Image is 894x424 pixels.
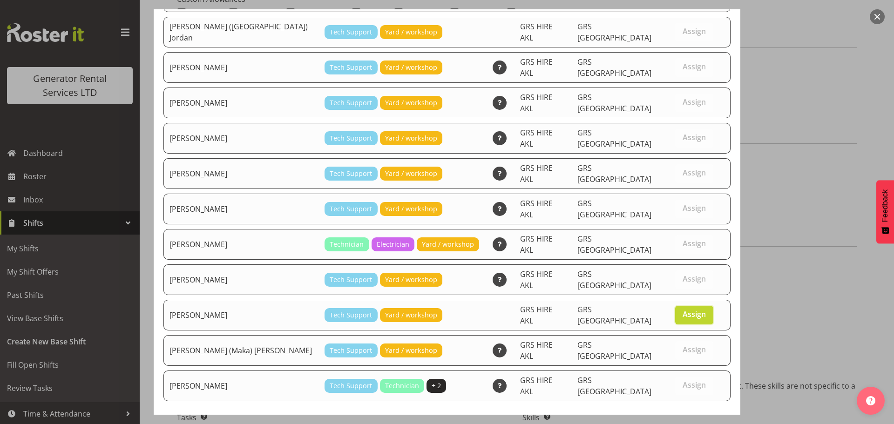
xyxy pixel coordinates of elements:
span: Tech Support [330,168,372,179]
img: help-xxl-2.png [866,396,875,405]
span: Yard / workshop [385,310,437,320]
button: Feedback - Show survey [876,180,894,243]
span: Tech Support [330,98,372,108]
span: GRS [GEOGRAPHIC_DATA] [577,198,651,220]
span: Tech Support [330,345,372,356]
span: GRS HIRE AKL [520,92,553,114]
td: [PERSON_NAME] [163,264,319,295]
span: Assign [683,203,706,213]
span: Assign [683,27,706,36]
span: Assign [683,62,706,71]
span: Assign [683,239,706,248]
span: GRS [GEOGRAPHIC_DATA] [577,375,651,397]
span: GRS [GEOGRAPHIC_DATA] [577,92,651,114]
span: GRS HIRE AKL [520,234,553,255]
span: Technician [385,381,419,391]
td: [PERSON_NAME] [163,194,319,224]
td: [PERSON_NAME] [163,52,319,83]
td: [PERSON_NAME] [163,300,319,330]
span: GRS [GEOGRAPHIC_DATA] [577,57,651,78]
span: Assign [683,133,706,142]
span: GRS HIRE AKL [520,269,553,290]
span: GRS [GEOGRAPHIC_DATA] [577,269,651,290]
span: GRS HIRE AKL [520,375,553,397]
span: Tech Support [330,133,372,143]
span: Assign [683,380,706,390]
span: Yard / workshop [385,133,437,143]
span: Feedback [881,189,889,222]
span: GRS [GEOGRAPHIC_DATA] [577,304,651,326]
span: Assign [683,97,706,107]
span: Technician [330,239,364,249]
span: Yard / workshop [385,168,437,179]
span: Tech Support [330,62,372,73]
span: GRS [GEOGRAPHIC_DATA] [577,234,651,255]
span: Yard / workshop [385,275,437,285]
span: Yard / workshop [385,27,437,37]
span: Assign [683,274,706,283]
span: Assign [683,310,706,319]
td: [PERSON_NAME] [163,123,319,154]
span: GRS HIRE AKL [520,128,553,149]
span: Tech Support [330,204,372,214]
span: Assign [683,345,706,354]
span: Tech Support [330,27,372,37]
span: Electrician [377,239,409,249]
span: Tech Support [330,381,372,391]
span: Tech Support [330,275,372,285]
td: [PERSON_NAME] [163,87,319,118]
span: + 2 [432,381,441,391]
span: Assign [683,168,706,177]
span: GRS HIRE AKL [520,57,553,78]
span: Yard / workshop [385,345,437,356]
span: Yard / workshop [385,98,437,108]
span: GRS [GEOGRAPHIC_DATA] [577,340,651,361]
td: [PERSON_NAME] [163,229,319,260]
td: [PERSON_NAME] [163,370,319,401]
span: Yard / workshop [422,239,474,249]
span: GRS HIRE AKL [520,21,553,43]
td: [PERSON_NAME] (Maka) [PERSON_NAME] [163,335,319,366]
span: Tech Support [330,310,372,320]
span: GRS HIRE AKL [520,340,553,361]
span: GRS HIRE AKL [520,304,553,326]
td: [PERSON_NAME] [163,158,319,189]
span: GRS HIRE AKL [520,198,553,220]
span: GRS [GEOGRAPHIC_DATA] [577,163,651,184]
span: Yard / workshop [385,62,437,73]
span: GRS [GEOGRAPHIC_DATA] [577,21,651,43]
td: [PERSON_NAME] ([GEOGRAPHIC_DATA]) Jordan [163,17,319,47]
span: GRS HIRE AKL [520,163,553,184]
span: Yard / workshop [385,204,437,214]
span: GRS [GEOGRAPHIC_DATA] [577,128,651,149]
